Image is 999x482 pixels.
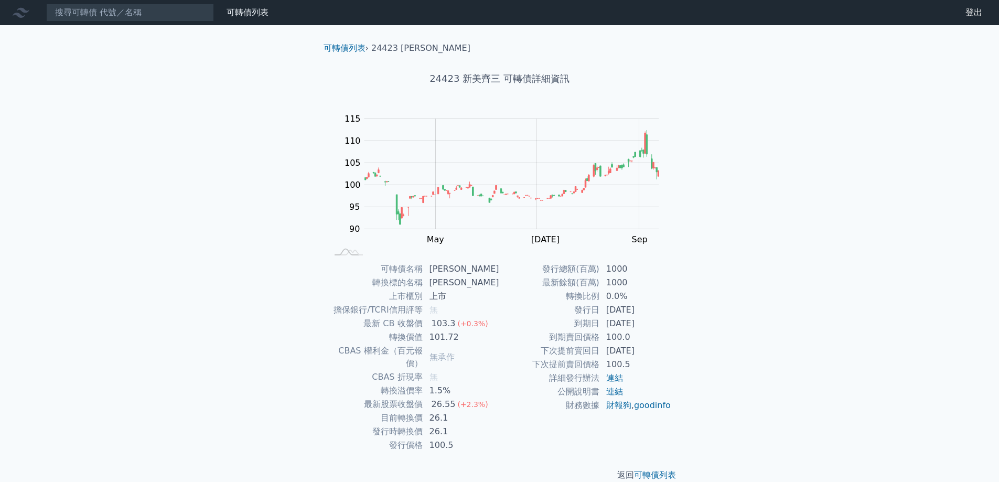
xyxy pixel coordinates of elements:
[457,319,488,328] span: (+0.3%)
[345,180,361,190] tspan: 100
[600,358,672,371] td: 100.5
[500,371,600,385] td: 詳細發行辦法
[600,276,672,290] td: 1000
[531,234,560,244] tspan: [DATE]
[339,114,675,266] g: Chart
[600,317,672,330] td: [DATE]
[328,344,423,370] td: CBAS 權利金（百元報價）
[500,399,600,412] td: 財務數據
[634,470,676,480] a: 可轉債列表
[957,4,991,21] a: 登出
[423,438,500,452] td: 100.5
[423,276,500,290] td: [PERSON_NAME]
[349,202,360,212] tspan: 95
[500,303,600,317] td: 發行日
[328,438,423,452] td: 發行價格
[600,262,672,276] td: 1000
[423,262,500,276] td: [PERSON_NAME]
[227,7,268,17] a: 可轉債列表
[324,43,366,53] a: 可轉債列表
[429,317,458,330] div: 103.3
[600,303,672,317] td: [DATE]
[606,400,631,410] a: 財報狗
[46,4,214,22] input: 搜尋可轉債 代號／名稱
[328,317,423,330] td: 最新 CB 收盤價
[457,400,488,409] span: (+2.3%)
[429,305,438,315] span: 無
[600,290,672,303] td: 0.0%
[500,276,600,290] td: 最新餘額(百萬)
[600,399,672,412] td: ,
[606,373,623,383] a: 連結
[429,372,438,382] span: 無
[632,234,648,244] tspan: Sep
[328,384,423,398] td: 轉換溢價率
[328,398,423,411] td: 最新股票收盤價
[324,42,369,55] li: ›
[328,303,423,317] td: 擔保銀行/TCRI信用評等
[423,384,500,398] td: 1.5%
[328,411,423,425] td: 目前轉換價
[500,330,600,344] td: 到期賣回價格
[345,158,361,168] tspan: 105
[500,358,600,371] td: 下次提前賣回價格
[429,352,455,362] span: 無承作
[600,344,672,358] td: [DATE]
[345,136,361,146] tspan: 110
[500,385,600,399] td: 公開說明書
[500,262,600,276] td: 發行總額(百萬)
[634,400,671,410] a: goodinfo
[345,114,361,124] tspan: 115
[500,344,600,358] td: 下次提前賣回日
[328,330,423,344] td: 轉換價值
[429,398,458,411] div: 26.55
[328,262,423,276] td: 可轉債名稱
[328,290,423,303] td: 上市櫃別
[423,290,500,303] td: 上市
[500,290,600,303] td: 轉換比例
[328,276,423,290] td: 轉換標的名稱
[500,317,600,330] td: 到期日
[427,234,444,244] tspan: May
[315,71,684,86] h1: 24423 新美齊三 可轉債詳細資訊
[328,425,423,438] td: 發行時轉換價
[371,42,470,55] li: 24423 [PERSON_NAME]
[423,425,500,438] td: 26.1
[328,370,423,384] td: CBAS 折現率
[600,330,672,344] td: 100.0
[423,330,500,344] td: 101.72
[315,469,684,481] p: 返回
[423,411,500,425] td: 26.1
[364,130,659,225] g: Series
[349,224,360,234] tspan: 90
[606,387,623,397] a: 連結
